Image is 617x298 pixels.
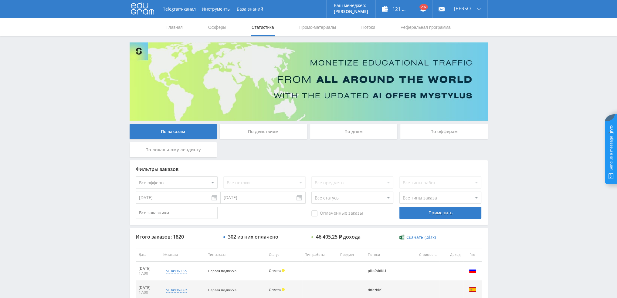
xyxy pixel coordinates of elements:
p: [PERSON_NAME] [334,9,368,14]
span: Холд [282,269,285,272]
th: Доход [439,248,463,262]
th: Предмет [337,248,365,262]
div: Итого заказов: 1820 [136,234,218,239]
th: Дата [136,248,161,262]
a: Главная [166,18,183,36]
div: std#9369562 [166,288,187,293]
div: 17:00 [139,271,158,276]
div: 46 405,25 ₽ дохода [316,234,361,239]
a: Реферальная программа [400,18,451,36]
div: [DATE] [139,266,158,271]
div: По офферам [400,124,488,139]
th: № заказа [160,248,205,262]
div: [DATE] [139,285,158,290]
span: Скачать (.xlsx) [406,235,436,240]
span: Оплаченные заказы [311,210,363,216]
a: Промо-материалы [299,18,336,36]
a: Офферы [208,18,227,36]
a: Скачать (.xlsx) [399,234,436,240]
div: Применить [399,207,481,219]
div: Фильтры заказов [136,166,482,172]
img: xlsx [399,234,405,240]
th: Тип заказа [205,248,266,262]
div: dtfozhiv1 [368,288,395,292]
span: Первая подписка [208,269,236,273]
img: Banner [130,42,488,121]
td: — [439,262,463,281]
th: Статус [266,248,302,262]
td: — [407,262,439,281]
th: Тип работы [302,248,337,262]
a: Потоки [361,18,376,36]
span: [PERSON_NAME] [454,6,475,11]
span: Холд [282,288,285,291]
div: 17:00 [139,290,158,295]
p: Ваш менеджер: [334,3,368,8]
input: Все заказчики [136,207,218,219]
div: По дням [310,124,398,139]
th: Потоки [365,248,407,262]
div: pika2vidKLI [368,269,395,273]
div: По действиям [220,124,307,139]
span: Оплата [269,287,281,292]
img: rus.png [469,267,476,274]
div: std#9369555 [166,269,187,273]
span: Оплата [269,268,281,273]
th: Стоимость [407,248,439,262]
a: Статистика [251,18,275,36]
div: 302 из них оплачено [228,234,278,239]
div: По локальному лендингу [130,142,217,157]
img: esp.png [469,286,476,293]
span: Первая подписка [208,288,236,292]
th: Гео [463,248,482,262]
div: По заказам [130,124,217,139]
